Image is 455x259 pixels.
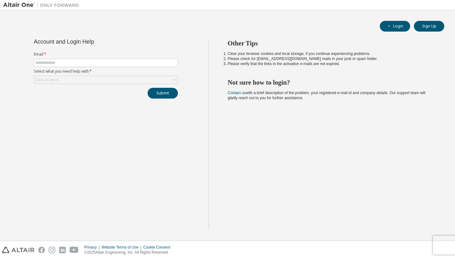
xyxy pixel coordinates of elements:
[228,56,433,61] li: Please check for [EMAIL_ADDRESS][DOMAIN_NAME] mails in your junk or spam folder.
[143,245,174,250] div: Cookie Consent
[34,52,178,57] label: Email
[3,2,82,8] img: Altair One
[35,77,59,82] div: Click to select
[228,91,426,100] span: with a brief description of the problem, your registered e-mail id and company details. Our suppo...
[414,21,444,32] button: Sign Up
[101,245,143,250] div: Website Terms of Use
[228,39,433,47] h2: Other Tips
[84,250,174,255] p: © 2025 Altair Engineering, Inc. All Rights Reserved.
[228,61,433,66] li: Please verify that the links in the activation e-mails are not expired.
[228,51,433,56] li: Clear your browser cookies and local storage, if you continue experiencing problems.
[34,69,178,74] label: Select what you need help with
[34,76,178,84] div: Click to select
[38,247,45,253] img: facebook.svg
[380,21,410,32] button: Login
[70,247,79,253] img: youtube.svg
[84,245,101,250] div: Privacy
[49,247,55,253] img: instagram.svg
[34,39,149,44] div: Account and Login Help
[59,247,66,253] img: linkedin.svg
[228,78,433,87] h2: Not sure how to login?
[228,91,246,95] a: Contact us
[2,247,34,253] img: altair_logo.svg
[148,88,178,99] button: Submit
